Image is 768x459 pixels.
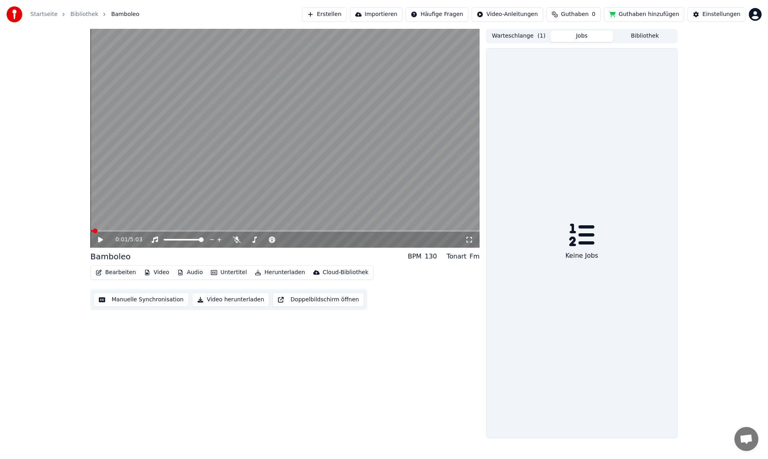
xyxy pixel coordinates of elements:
img: youka [6,6,22,22]
span: 0:01 [116,236,128,244]
button: Video [141,267,172,278]
span: ( 1 ) [538,32,546,40]
div: Bamboleo [90,251,131,262]
div: Einstellungen [702,10,740,18]
button: Bibliothek [613,30,676,42]
div: Tonart [446,252,466,261]
button: Manuelle Synchronisation [94,293,189,307]
span: Guthaben [561,10,589,18]
button: Jobs [550,30,614,42]
a: Bibliothek [70,10,98,18]
button: Video-Anleitungen [472,7,543,22]
button: Häufige Fragen [406,7,468,22]
button: Importieren [350,7,403,22]
button: Einstellungen [688,7,746,22]
div: Keine Jobs [562,248,601,264]
div: Chat öffnen [734,427,758,451]
div: Cloud-Bibliothek [323,269,368,277]
button: Herunterladen [252,267,308,278]
button: Erstellen [302,7,346,22]
div: BPM [408,252,421,261]
div: / [116,236,135,244]
button: Video herunterladen [192,293,269,307]
span: 0 [592,10,596,18]
nav: breadcrumb [30,10,139,18]
div: 130 [425,252,437,261]
button: Audio [174,267,206,278]
span: Bamboleo [111,10,139,18]
div: Fm [470,252,480,261]
button: Guthaben hinzufügen [604,7,685,22]
button: Untertitel [208,267,250,278]
button: Doppelbildschirm öffnen [272,293,364,307]
button: Warteschlange [487,30,550,42]
button: Guthaben0 [546,7,601,22]
span: 5:03 [130,236,142,244]
a: Startseite [30,10,58,18]
button: Bearbeiten [92,267,139,278]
